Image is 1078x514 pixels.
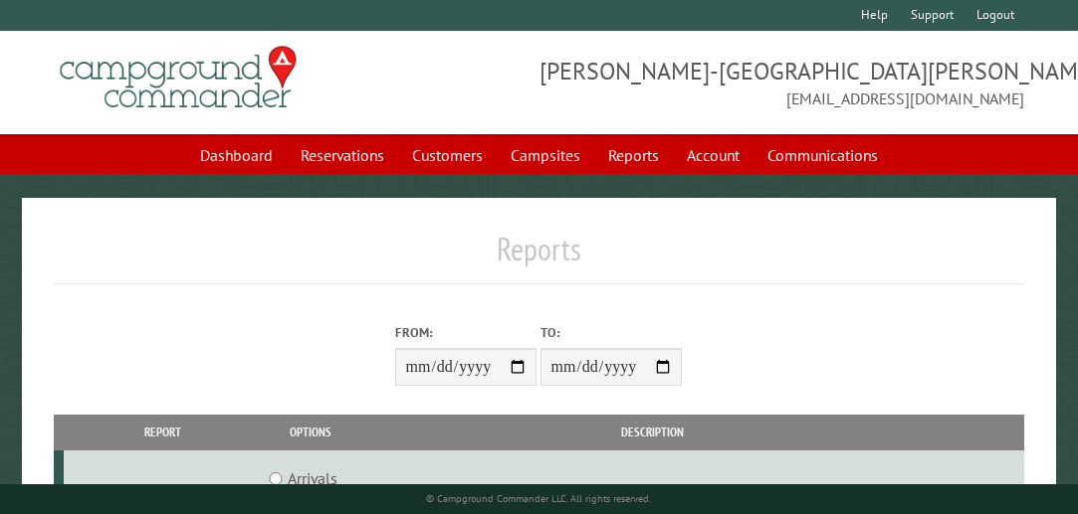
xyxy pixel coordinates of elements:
span: [PERSON_NAME]-[GEOGRAPHIC_DATA][PERSON_NAME] [EMAIL_ADDRESS][DOMAIN_NAME] [539,55,1024,110]
label: Arrivals [288,466,337,490]
a: Campsites [499,136,592,174]
th: Options [261,415,360,449]
a: Reservations [289,136,396,174]
small: © Campground Commander LLC. All rights reserved. [426,492,651,505]
img: Campground Commander [54,39,303,116]
a: Customers [400,136,495,174]
label: To: [540,323,682,342]
th: Report [64,415,261,449]
a: Communications [755,136,890,174]
a: Dashboard [188,136,285,174]
a: Account [675,136,752,174]
label: From: [395,323,537,342]
a: Reports [596,136,671,174]
th: Description [360,415,944,449]
h1: Reports [54,230,1024,284]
